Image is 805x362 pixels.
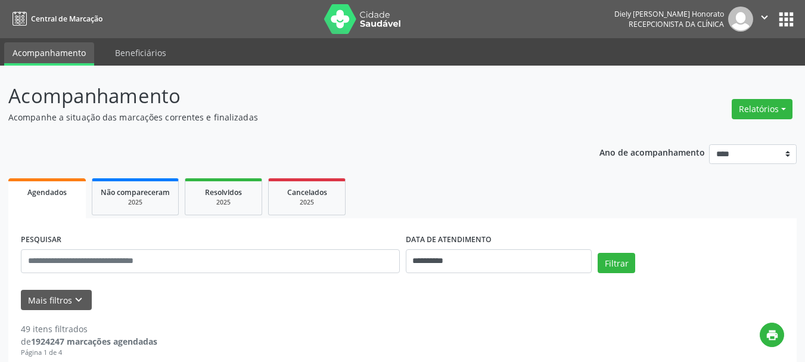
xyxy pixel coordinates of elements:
label: PESQUISAR [21,231,61,249]
span: Central de Marcação [31,14,102,24]
span: Resolvidos [205,187,242,197]
a: Beneficiários [107,42,175,63]
button: print [760,323,784,347]
p: Acompanhe a situação das marcações correntes e finalizadas [8,111,560,123]
div: 2025 [101,198,170,207]
span: Recepcionista da clínica [629,19,724,29]
img: img [728,7,753,32]
span: Agendados [27,187,67,197]
button: Filtrar [598,253,635,273]
div: Página 1 de 4 [21,348,157,358]
p: Acompanhamento [8,81,560,111]
button:  [753,7,776,32]
a: Acompanhamento [4,42,94,66]
i: keyboard_arrow_down [72,293,85,307]
div: 2025 [194,198,253,207]
button: apps [776,9,797,30]
span: Não compareceram [101,187,170,197]
div: de [21,335,157,348]
label: DATA DE ATENDIMENTO [406,231,492,249]
strong: 1924247 marcações agendadas [31,336,157,347]
i: print [766,329,779,342]
p: Ano de acompanhamento [599,144,705,159]
div: Diely [PERSON_NAME] Honorato [614,9,724,19]
i:  [758,11,771,24]
div: 2025 [277,198,337,207]
button: Mais filtroskeyboard_arrow_down [21,290,92,311]
a: Central de Marcação [8,9,102,29]
span: Cancelados [287,187,327,197]
div: 49 itens filtrados [21,323,157,335]
button: Relatórios [732,99,792,119]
